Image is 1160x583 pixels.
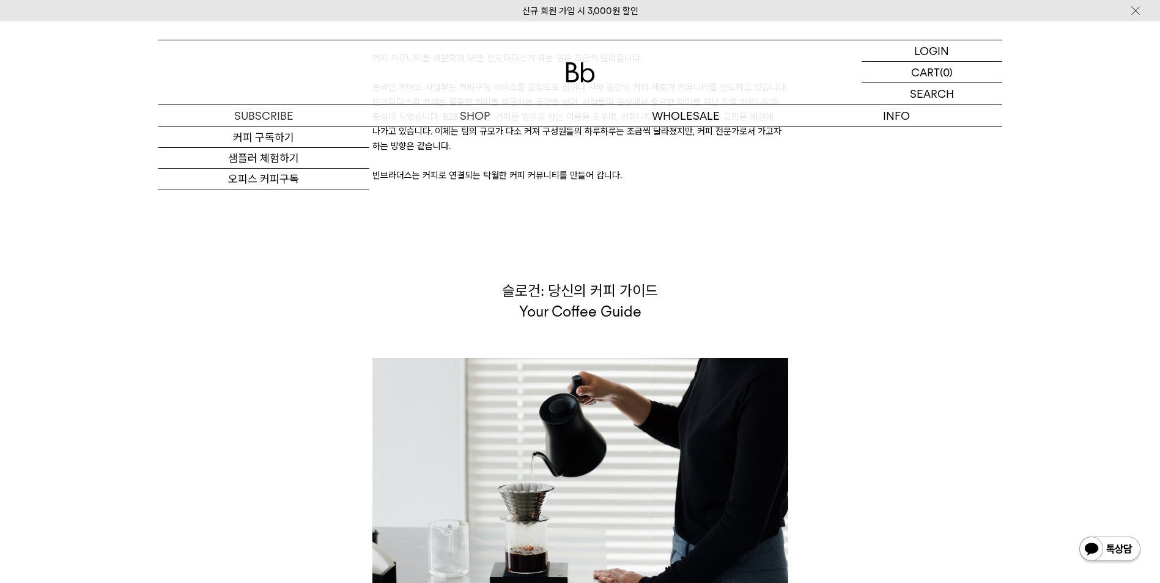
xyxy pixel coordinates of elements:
[862,62,1002,83] a: CART (0)
[372,280,788,321] p: 슬로건: 당신의 커피 가이드 Your Coffee Guide
[369,105,580,127] a: SHOP
[910,83,954,105] p: SEARCH
[566,62,595,82] img: 로고
[580,105,791,127] p: WHOLESALE
[1078,535,1142,565] img: 카카오톡 채널 1:1 채팅 버튼
[914,40,949,61] p: LOGIN
[158,105,369,127] a: SUBSCRIBE
[522,5,638,16] a: 신규 회원 가입 시 3,000원 할인
[791,105,1002,127] p: INFO
[862,40,1002,62] a: LOGIN
[158,127,369,148] a: 커피 구독하기
[911,62,940,82] p: CART
[158,148,369,169] a: 샘플러 체험하기
[940,62,953,82] p: (0)
[158,169,369,189] a: 오피스 커피구독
